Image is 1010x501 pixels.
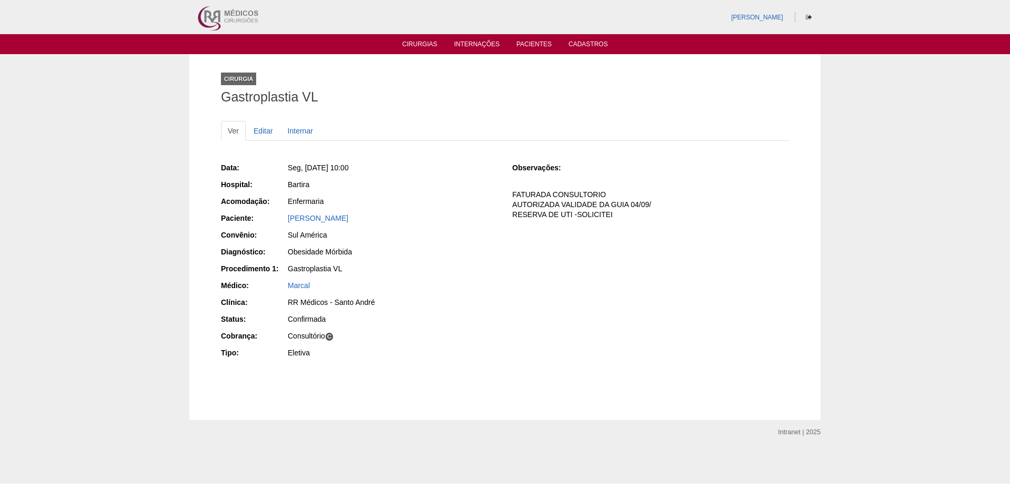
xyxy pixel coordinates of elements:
[221,196,287,207] div: Acomodação:
[325,332,334,341] span: C
[221,162,287,173] div: Data:
[221,213,287,223] div: Paciente:
[221,230,287,240] div: Convênio:
[288,331,498,341] div: Consultório
[512,162,578,173] div: Observações:
[288,163,349,172] span: Seg, [DATE] 10:00
[221,247,287,257] div: Diagnóstico:
[517,40,552,51] a: Pacientes
[221,331,287,341] div: Cobrança:
[288,314,498,324] div: Confirmada
[288,297,498,308] div: RR Médicos - Santo André
[778,427,821,437] div: Intranet | 2025
[806,14,812,21] i: Sair
[221,297,287,308] div: Clínica:
[288,196,498,207] div: Enfermaria
[569,40,608,51] a: Cadastros
[288,214,348,222] a: [PERSON_NAME]
[221,179,287,190] div: Hospital:
[281,121,320,141] a: Internar
[221,347,287,358] div: Tipo:
[221,280,287,291] div: Médico:
[221,314,287,324] div: Status:
[512,190,789,220] p: FATURADA CONSULTORIO AUTORIZADA VALIDADE DA GUIA 04/09/ RESERVA DE UTI -SOLICITEI
[288,263,498,274] div: Gastroplastia VL
[288,247,498,257] div: Obesidade Mórbida
[288,230,498,240] div: Sul América
[454,40,500,51] a: Internações
[288,347,498,358] div: Eletiva
[402,40,438,51] a: Cirurgias
[221,121,246,141] a: Ver
[221,73,256,85] div: Cirurgia
[731,14,783,21] a: [PERSON_NAME]
[221,90,789,104] h1: Gastroplastia VL
[288,179,498,190] div: Bartira
[221,263,287,274] div: Procedimento 1:
[288,281,310,290] a: Marcal
[247,121,280,141] a: Editar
